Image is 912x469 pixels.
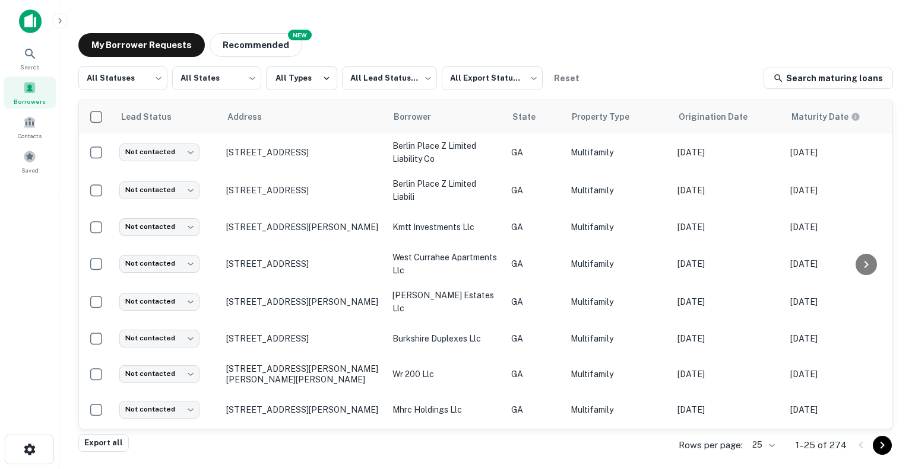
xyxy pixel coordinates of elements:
span: Property Type [572,110,645,124]
div: All States [172,63,261,94]
p: Multifamily [571,295,666,308]
p: Rows per page: [679,438,743,452]
div: Maturity dates displayed may be estimated. Please contact the lender for the most accurate maturi... [791,110,860,123]
div: All Lead Statuses [342,63,437,94]
p: [DATE] [677,184,778,197]
a: Search [4,42,56,74]
p: Multifamily [571,184,666,197]
button: Recommended [210,33,302,57]
p: [DATE] [790,257,891,270]
p: GA [511,146,559,159]
span: State [512,110,551,124]
p: kmtt investments llc [392,221,499,234]
p: Multifamily [571,368,666,381]
span: Lead Status [121,110,187,124]
p: Multifamily [571,221,666,234]
p: [DATE] [790,146,891,159]
p: GA [511,368,559,381]
p: [DATE] [790,295,891,308]
p: [DATE] [677,257,778,270]
iframe: Chat Widget [853,374,912,431]
p: [STREET_ADDRESS] [226,147,381,158]
button: Export all [78,434,129,452]
a: Saved [4,145,56,177]
p: GA [511,221,559,234]
div: Not contacted [119,255,199,272]
th: Address [220,100,387,133]
div: Not contacted [119,401,199,418]
p: [STREET_ADDRESS][PERSON_NAME] [226,404,381,415]
p: [DATE] [677,295,778,308]
p: GA [511,257,559,270]
p: [STREET_ADDRESS] [226,185,381,196]
button: Go to next page [873,436,892,455]
p: GA [511,295,559,308]
p: GA [511,332,559,345]
p: [DATE] [677,221,778,234]
th: Borrower [387,100,505,133]
th: Lead Status [113,100,220,133]
div: All Export Statuses [442,63,543,94]
th: Origination Date [672,100,784,133]
p: [DATE] [677,403,778,416]
div: Not contacted [119,143,199,161]
p: mhrc holdings llc [392,403,499,416]
p: 1–25 of 274 [796,438,847,452]
p: [STREET_ADDRESS][PERSON_NAME] [226,222,381,232]
div: All Statuses [78,63,167,94]
p: [STREET_ADDRESS][PERSON_NAME] [226,296,381,307]
p: [STREET_ADDRESS][PERSON_NAME][PERSON_NAME][PERSON_NAME] [226,363,381,385]
div: NEW [288,30,312,40]
span: Search [20,62,40,72]
p: [DATE] [677,368,778,381]
div: 25 [748,436,777,454]
span: Address [227,110,277,124]
p: burkshire duplexes llc [392,332,499,345]
p: wr 200 llc [392,368,499,381]
span: Contacts [18,131,42,141]
p: GA [511,184,559,197]
a: Borrowers [4,76,56,109]
p: [DATE] [790,403,891,416]
p: Multifamily [571,332,666,345]
span: Saved [21,165,39,175]
p: [PERSON_NAME] estates llc [392,289,499,315]
div: Not contacted [119,365,199,382]
span: Origination Date [679,110,763,124]
p: [DATE] [790,221,891,234]
p: [DATE] [790,184,891,197]
button: My Borrower Requests [78,33,205,57]
p: Multifamily [571,403,666,416]
div: Not contacted [119,181,199,199]
p: west currahee apartments llc [392,251,499,277]
p: Multifamily [571,146,666,159]
p: [DATE] [677,332,778,345]
p: berlin place z limited liability co [392,139,499,165]
span: Borrower [394,110,446,124]
th: Maturity dates displayed may be estimated. Please contact the lender for the most accurate maturi... [784,100,897,133]
p: [STREET_ADDRESS] [226,333,381,344]
p: Multifamily [571,257,666,270]
span: Maturity dates displayed may be estimated. Please contact the lender for the most accurate maturi... [791,110,876,123]
div: Not contacted [119,293,199,310]
p: [DATE] [790,332,891,345]
p: GA [511,403,559,416]
h6: Maturity Date [791,110,848,123]
p: [DATE] [790,368,891,381]
p: [STREET_ADDRESS] [226,259,381,269]
div: Not contacted [119,330,199,347]
div: Not contacted [119,218,199,235]
a: Search maturing loans [764,68,893,89]
p: [DATE] [677,146,778,159]
img: capitalize-icon.png [19,9,42,33]
button: Reset [547,66,585,90]
p: berlin place z limited liabili [392,177,499,203]
button: All Types [266,66,337,90]
th: State [505,100,565,133]
a: Contacts [4,111,56,143]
